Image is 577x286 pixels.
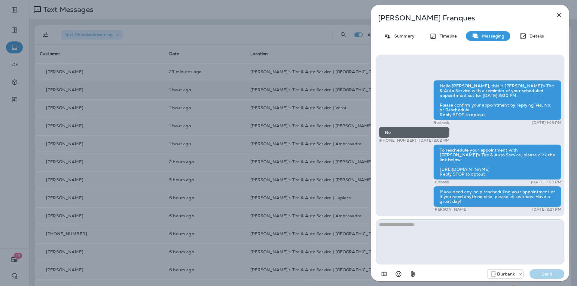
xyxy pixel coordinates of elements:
p: Details [527,34,544,38]
p: Burbank [433,180,449,185]
div: +1 (225) 372-6800 [487,270,523,278]
p: Messaging [479,34,504,38]
div: If you need any help rescheduling your appointment or if you need anything else, please let us kn... [433,186,561,207]
p: [DATE] 2:03 PM [531,180,561,185]
p: [PERSON_NAME] [433,207,468,212]
p: Burbank [433,120,449,125]
div: No [379,127,450,138]
p: Summary [391,34,414,38]
button: Add in a premade template [378,268,390,280]
p: [DATE] 1:46 PM [532,120,561,125]
p: [PHONE_NUMBER] [379,138,416,143]
div: To reschedule your appointment with [PERSON_NAME]'s Tire & Auto Service, please click the link be... [433,144,561,180]
div: Hello [PERSON_NAME], this is [PERSON_NAME]'s Tire & Auto Service with a reminder of your schedule... [433,80,561,120]
button: Select an emoji [392,268,405,280]
p: [DATE] 2:02 PM [419,138,450,143]
p: Burbank [497,272,515,276]
p: Timeline [437,34,457,38]
p: [DATE] 2:21 PM [532,207,561,212]
p: [PERSON_NAME] Franques [378,14,542,22]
